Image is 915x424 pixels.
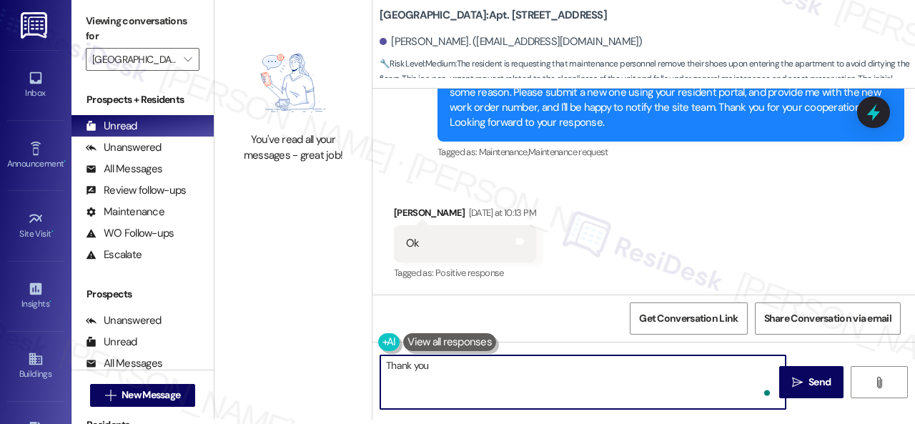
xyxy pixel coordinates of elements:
[230,132,356,163] div: You've read all your messages - great job!
[450,69,881,131] div: Hi [PERSON_NAME], I'm unable to submit maintenance requests on behalf of residents for some reaso...
[465,205,536,220] div: [DATE] at 10:13 PM
[394,262,536,283] div: Tagged as:
[92,48,177,71] input: All communities
[528,146,608,158] span: Maintenance request
[71,287,214,302] div: Prospects
[237,41,350,126] img: empty-state
[435,267,504,279] span: Positive response
[437,142,904,162] div: Tagged as:
[122,388,180,403] span: New Message
[630,302,747,335] button: Get Conversation Link
[874,377,884,388] i: 
[64,157,66,167] span: •
[7,277,64,315] a: Insights •
[792,377,803,388] i: 
[779,366,844,398] button: Send
[380,58,455,69] strong: 🔧 Risk Level: Medium
[7,66,64,104] a: Inbox
[71,92,214,107] div: Prospects + Residents
[86,119,137,134] div: Unread
[380,355,786,409] textarea: To enrich screen reader interactions, please activate Accessibility in Grammarly extension settings
[86,162,162,177] div: All Messages
[86,313,162,328] div: Unanswered
[808,375,831,390] span: Send
[380,34,643,49] div: [PERSON_NAME]. ([EMAIL_ADDRESS][DOMAIN_NAME])
[21,12,50,39] img: ResiDesk Logo
[479,146,528,158] span: Maintenance ,
[86,183,186,198] div: Review follow-ups
[86,204,164,220] div: Maintenance
[51,227,54,237] span: •
[7,207,64,245] a: Site Visit •
[86,10,199,48] label: Viewing conversations for
[86,335,137,350] div: Unread
[639,311,738,326] span: Get Conversation Link
[764,311,891,326] span: Share Conversation via email
[86,226,174,241] div: WO Follow-ups
[394,205,536,225] div: [PERSON_NAME]
[90,384,196,407] button: New Message
[7,347,64,385] a: Buildings
[105,390,116,401] i: 
[380,56,915,102] span: : The resident is requesting that maintenance personnel remove their shoes upon entering the apar...
[380,8,607,23] b: [GEOGRAPHIC_DATA]: Apt. [STREET_ADDRESS]
[406,236,420,251] div: Ok
[86,140,162,155] div: Unanswered
[184,54,192,65] i: 
[86,247,142,262] div: Escalate
[86,356,162,371] div: All Messages
[755,302,901,335] button: Share Conversation via email
[49,297,51,307] span: •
